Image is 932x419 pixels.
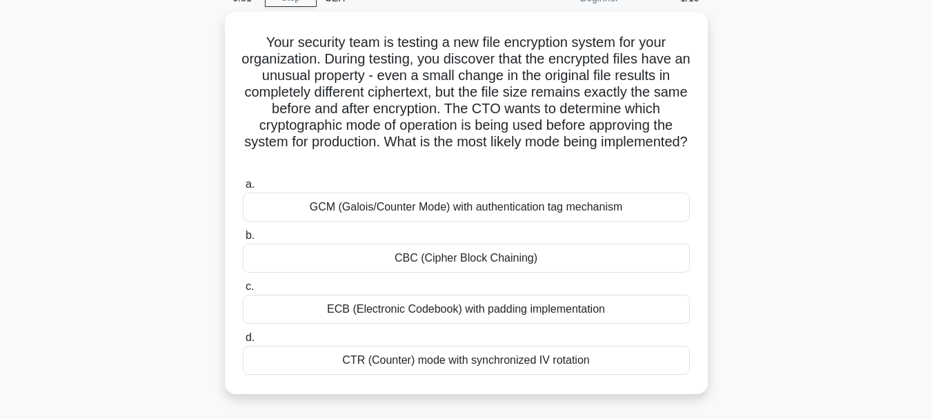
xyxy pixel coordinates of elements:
[246,178,255,190] span: a.
[246,229,255,241] span: b.
[241,34,691,168] h5: Your security team is testing a new file encryption system for your organization. During testing,...
[246,280,254,292] span: c.
[243,295,690,324] div: ECB (Electronic Codebook) with padding implementation
[243,193,690,222] div: GCM (Galois/Counter Mode) with authentication tag mechanism
[246,331,255,343] span: d.
[243,244,690,273] div: CBC (Cipher Block Chaining)
[243,346,690,375] div: CTR (Counter) mode with synchronized IV rotation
